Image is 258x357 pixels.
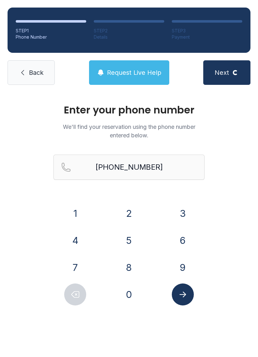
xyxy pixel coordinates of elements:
[118,256,140,278] button: 8
[172,202,194,224] button: 3
[94,34,164,40] div: Details
[53,123,205,140] p: We'll find your reservation using the phone number entered below.
[118,229,140,251] button: 5
[172,34,242,40] div: Payment
[172,229,194,251] button: 6
[118,283,140,305] button: 0
[29,68,43,77] span: Back
[64,256,86,278] button: 7
[16,28,86,34] div: STEP 1
[107,68,161,77] span: Request Live Help
[215,68,229,77] span: Next
[53,155,205,180] input: Reservation phone number
[172,283,194,305] button: Submit lookup form
[94,28,164,34] div: STEP 2
[118,202,140,224] button: 2
[64,229,86,251] button: 4
[64,202,86,224] button: 1
[172,256,194,278] button: 9
[16,34,86,40] div: Phone Number
[64,283,86,305] button: Delete number
[172,28,242,34] div: STEP 3
[53,105,205,115] h1: Enter your phone number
